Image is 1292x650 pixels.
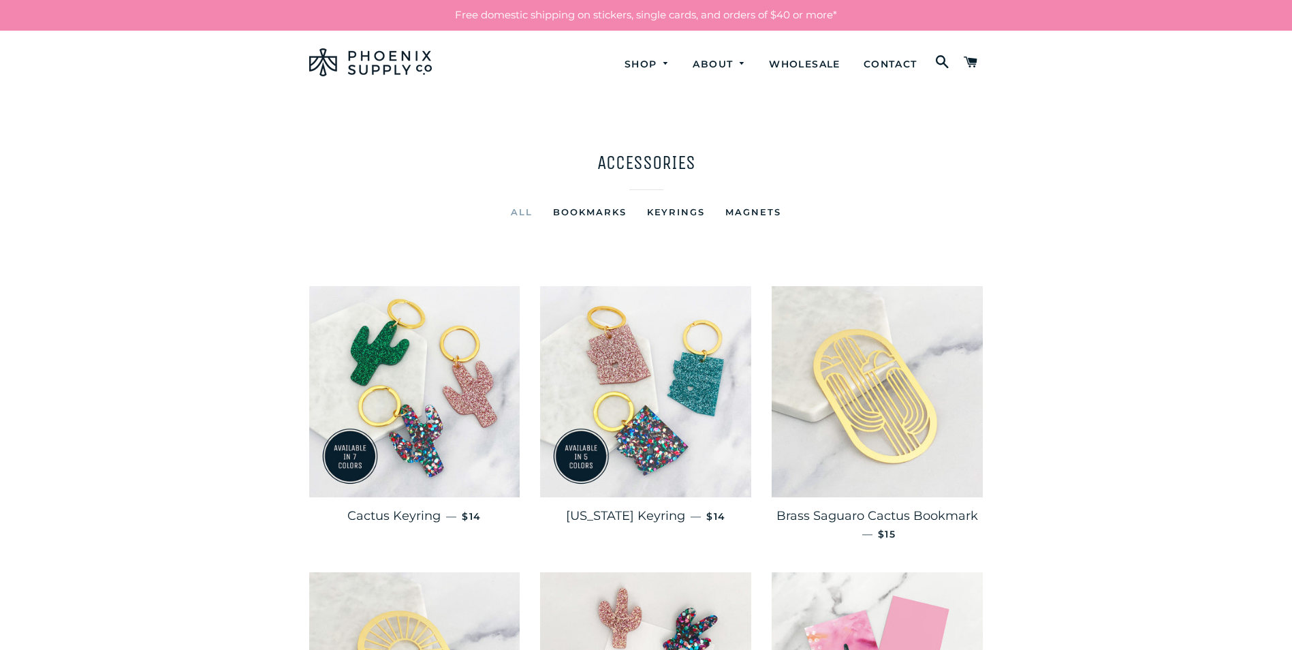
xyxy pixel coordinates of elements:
[446,510,456,523] span: —
[853,46,928,82] a: Contact
[862,527,872,540] span: —
[614,46,680,82] a: Shop
[501,204,543,220] a: All
[540,286,751,497] img: Arizona Keyring
[878,528,896,540] span: $15
[309,48,432,76] img: Phoenix Supply Co.
[566,508,685,523] span: [US_STATE] Keyring
[347,508,441,523] span: Cactus Keyring
[540,497,751,536] a: [US_STATE] Keyring — $14
[772,497,983,552] a: Brass Saguaro Cactus Bookmark — $15
[776,508,978,523] span: Brass Saguaro Cactus Bookmark
[309,286,520,497] img: Cactus Keyring
[706,510,725,523] span: $14
[309,497,520,536] a: Cactus Keyring — $14
[759,46,851,82] a: Wholesale
[543,204,637,220] a: Bookmarks
[715,204,791,220] a: Magnets
[772,286,983,497] img: Brass Saguaro Cactus Bookmark
[462,510,481,523] span: $14
[309,149,983,176] h1: Accessories
[682,46,756,82] a: About
[691,510,701,523] span: —
[637,204,716,220] a: Keyrings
